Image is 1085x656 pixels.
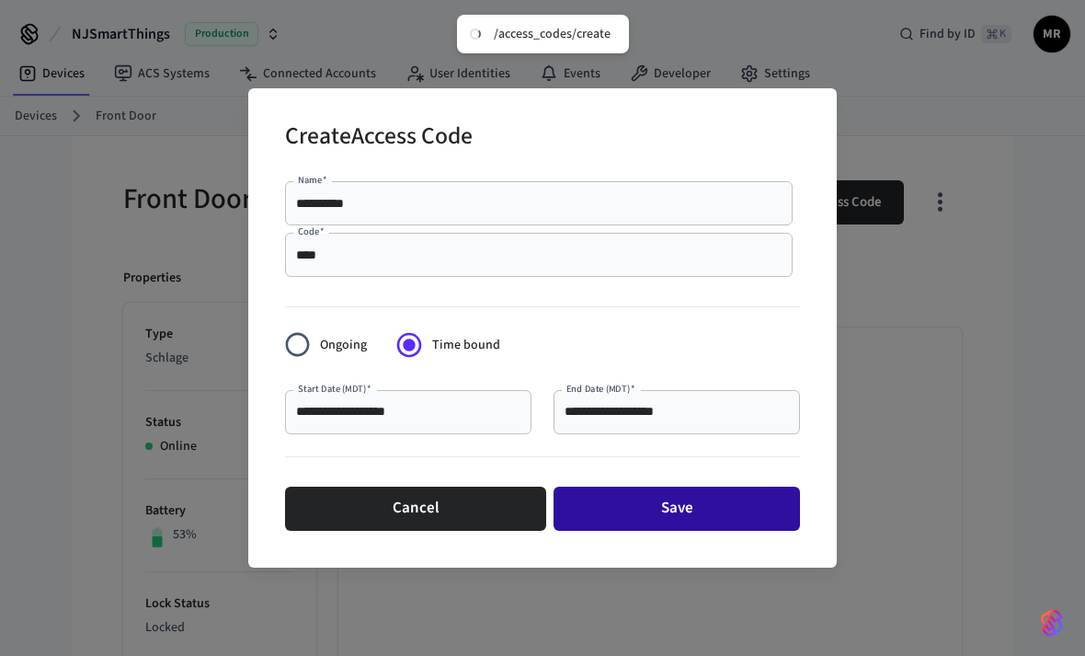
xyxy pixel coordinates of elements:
[285,487,546,531] button: Cancel
[494,26,611,42] div: /access_codes/create
[566,382,634,396] label: End Date (MDT)
[1041,608,1063,638] img: SeamLogoGradient.69752ec5.svg
[296,403,520,421] input: Choose date, selected date is Aug 26, 2025
[298,224,325,238] label: Code
[285,110,473,167] h2: Create Access Code
[565,403,789,421] input: Choose date, selected date is Aug 29, 2025
[320,336,367,355] span: Ongoing
[298,173,327,187] label: Name
[554,487,800,531] button: Save
[432,336,500,355] span: Time bound
[298,382,371,396] label: Start Date (MDT)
